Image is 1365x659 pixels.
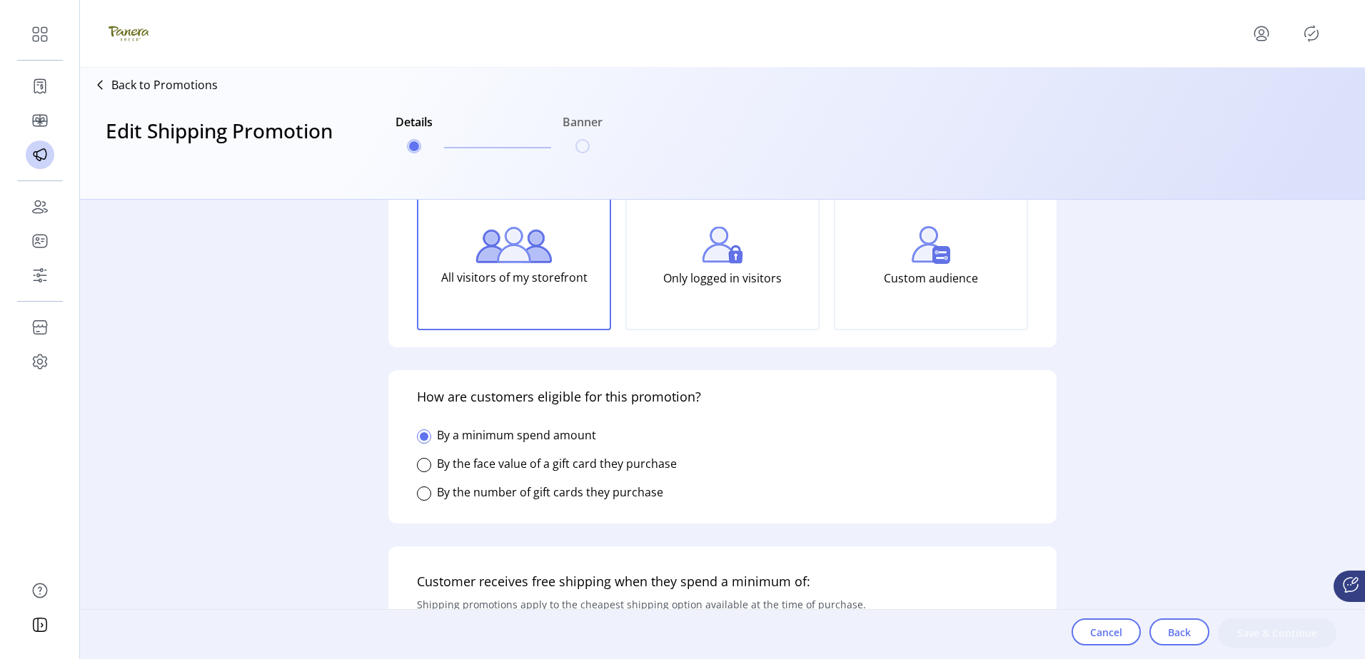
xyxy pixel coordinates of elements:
[417,563,810,597] h5: Customer receives free shipping when they spend a minimum of:
[702,226,743,264] img: login-visitors.png
[663,264,782,292] p: Only logged in visitors
[912,226,950,264] img: custom-visitors.png
[396,113,433,139] h6: Details
[109,14,148,53] img: logo
[437,427,596,443] label: By a minimum spend amount
[417,387,701,421] h5: How are customers eligible for this promotion?
[884,264,978,292] p: Custom audience
[1090,625,1122,640] span: Cancel
[1072,618,1141,645] button: Cancel
[417,597,866,618] p: Shipping promotions apply to the cheapest shipping option available at the time of purchase.
[441,263,588,292] p: All visitors of my storefront
[1250,22,1273,45] button: menu
[475,227,553,263] img: all-visitors.png
[437,456,677,471] label: By the face value of a gift card they purchase
[437,484,663,500] label: By the number of gift cards they purchase
[1300,22,1323,45] button: Publisher Panel
[106,116,333,174] h3: Edit Shipping Promotion
[1168,625,1191,640] span: Back
[111,76,218,93] p: Back to Promotions
[1149,618,1209,645] button: Back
